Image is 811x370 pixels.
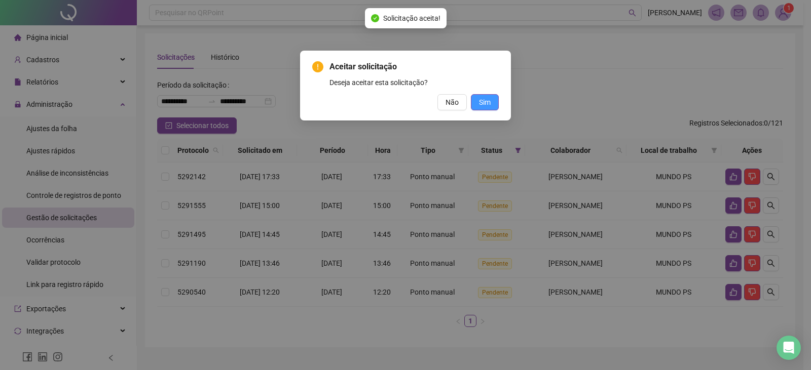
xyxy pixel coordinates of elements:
span: Aceitar solicitação [329,61,499,73]
span: Não [446,97,459,108]
button: Não [437,94,467,110]
div: Open Intercom Messenger [777,336,801,360]
span: Sim [479,97,491,108]
div: Deseja aceitar esta solicitação? [329,77,499,88]
span: check-circle [371,14,379,22]
span: Solicitação aceita! [383,13,440,24]
span: exclamation-circle [312,61,323,72]
button: Sim [471,94,499,110]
